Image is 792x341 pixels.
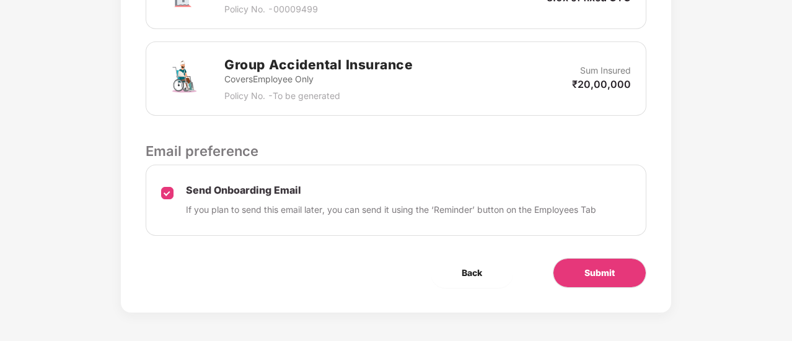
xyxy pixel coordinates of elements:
[580,64,631,77] p: Sum Insured
[161,56,206,101] img: svg+xml;base64,PHN2ZyB4bWxucz0iaHR0cDovL3d3dy53My5vcmcvMjAwMC9zdmciIHdpZHRoPSI3MiIgaGVpZ2h0PSI3Mi...
[572,77,631,91] p: ₹20,00,000
[146,140,646,162] p: Email preference
[224,2,405,16] p: Policy No. - 00009499
[186,184,596,197] p: Send Onboarding Email
[431,258,513,288] button: Back
[584,266,615,280] span: Submit
[553,258,646,288] button: Submit
[186,203,596,217] p: If you plan to send this email later, you can send it using the ‘Reminder’ button on the Employee...
[462,266,482,280] span: Back
[224,89,413,103] p: Policy No. - To be generated
[224,54,413,75] h2: Group Accidental Insurance
[224,72,413,86] p: Covers Employee Only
